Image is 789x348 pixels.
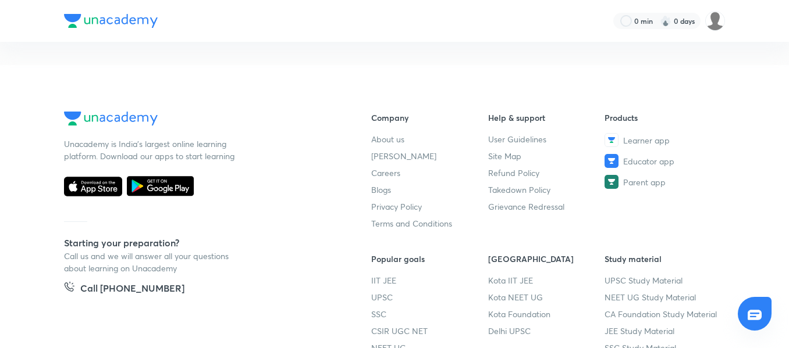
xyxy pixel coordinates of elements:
a: Blogs [371,184,488,196]
a: User Guidelines [488,133,605,145]
h6: Products [605,112,722,124]
img: streak [660,15,671,27]
a: Kota Foundation [488,308,605,320]
a: [PERSON_NAME] [371,150,488,162]
img: Educator app [605,154,619,168]
a: Parent app [605,175,722,189]
h5: Call [PHONE_NUMBER] [80,281,184,297]
a: CSIR UGC NET [371,325,488,337]
h6: Study material [605,253,722,265]
a: Educator app [605,154,722,168]
a: SSC [371,308,488,320]
a: Takedown Policy [488,184,605,196]
a: CA Foundation Study Material [605,308,722,320]
a: UPSC Study Material [605,274,722,286]
a: Kota IIT JEE [488,274,605,286]
a: IIT JEE [371,274,488,286]
a: Careers [371,167,488,179]
a: Company Logo [64,112,334,128]
img: Parent app [605,175,619,189]
img: Company Logo [64,112,158,125]
a: Learner app [605,133,722,147]
h6: [GEOGRAPHIC_DATA] [488,253,605,265]
a: JEE Study Material [605,325,722,337]
img: Learner app [605,133,619,147]
span: Careers [371,167,400,179]
h5: Starting your preparation? [64,236,334,250]
span: Educator app [623,155,674,167]
a: Grievance Redressal [488,200,605,213]
p: Unacademy is India’s largest online learning platform. Download our apps to start learning [64,138,239,162]
a: Refund Policy [488,167,605,179]
a: Privacy Policy [371,200,488,213]
a: Kota NEET UG [488,291,605,303]
h6: Help & support [488,112,605,124]
a: About us [371,133,488,145]
a: NEET UG Study Material [605,291,722,303]
p: Call us and we will answer all your questions about learning on Unacademy [64,250,239,274]
a: Delhi UPSC [488,325,605,337]
a: Site Map [488,150,605,162]
h6: Popular goals [371,253,488,265]
img: Sheetal Saini [705,11,725,31]
span: Learner app [623,134,670,146]
h6: Company [371,112,488,124]
a: Terms and Conditions [371,217,488,229]
img: Company Logo [64,14,158,28]
span: Parent app [623,176,666,188]
a: Call [PHONE_NUMBER] [64,281,184,297]
a: UPSC [371,291,488,303]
